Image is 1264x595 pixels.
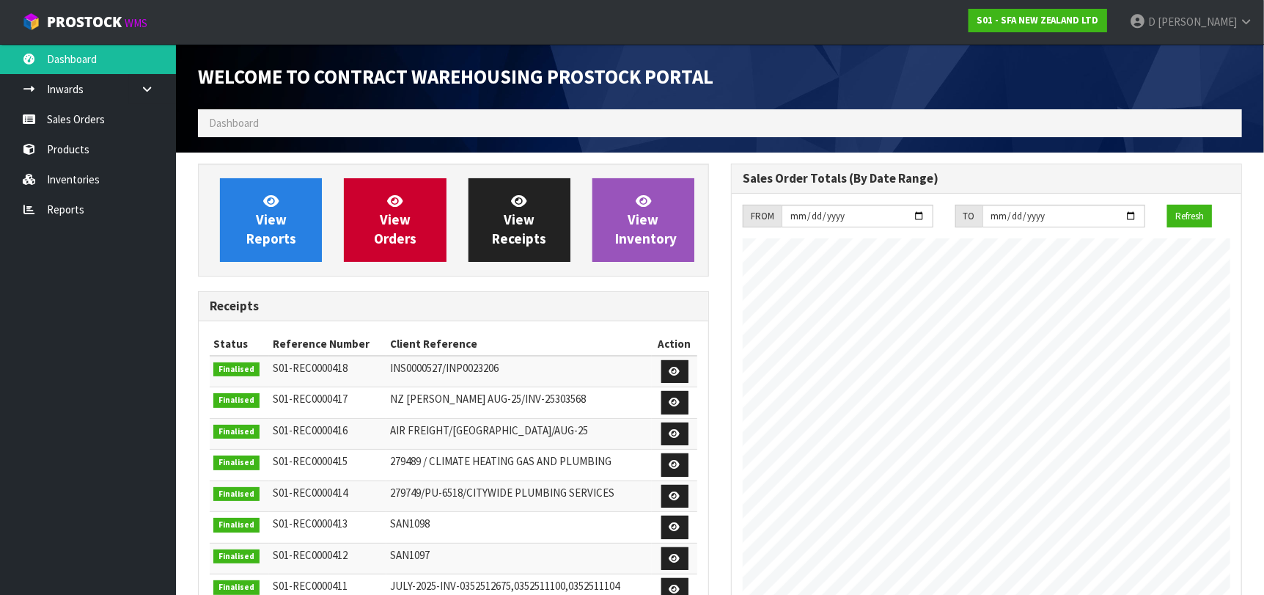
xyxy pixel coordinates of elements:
[273,579,348,593] span: S01-REC0000411
[210,332,269,356] th: Status
[213,456,260,470] span: Finalised
[390,486,614,500] span: 279749/PU-6518/CITYWIDE PLUMBING SERVICES
[374,192,416,247] span: View Orders
[615,192,677,247] span: View Inventory
[220,178,322,262] a: ViewReports
[492,192,546,247] span: View Receipts
[977,14,1099,26] strong: S01 - SFA NEW ZEALAND LTD
[390,548,430,562] span: SAN1097
[246,192,296,247] span: View Reports
[209,116,259,130] span: Dashboard
[213,393,260,408] span: Finalised
[390,454,611,468] span: 279489 / CLIMATE HEATING GAS AND PLUMBING
[213,487,260,502] span: Finalised
[210,299,697,313] h3: Receipts
[592,178,694,262] a: ViewInventory
[652,332,697,356] th: Action
[213,580,260,595] span: Finalised
[198,65,713,89] span: Welcome to Contract Warehousing ProStock Portal
[273,361,348,375] span: S01-REC0000418
[213,518,260,533] span: Finalised
[273,486,348,500] span: S01-REC0000414
[213,425,260,439] span: Finalised
[22,12,40,31] img: cube-alt.png
[743,205,782,228] div: FROM
[344,178,446,262] a: ViewOrders
[273,516,348,530] span: S01-REC0000413
[955,205,982,228] div: TO
[269,332,386,356] th: Reference Number
[469,178,570,262] a: ViewReceipts
[273,548,348,562] span: S01-REC0000412
[273,392,348,406] span: S01-REC0000417
[1158,15,1237,29] span: [PERSON_NAME]
[390,392,586,406] span: NZ [PERSON_NAME] AUG-25/INV-25303568
[1167,205,1212,228] button: Refresh
[213,362,260,377] span: Finalised
[390,423,588,437] span: AIR FREIGHT/[GEOGRAPHIC_DATA]/AUG-25
[386,332,653,356] th: Client Reference
[743,172,1230,186] h3: Sales Order Totals (By Date Range)
[273,454,348,468] span: S01-REC0000415
[273,423,348,437] span: S01-REC0000416
[390,361,499,375] span: INS0000527/INP0023206
[390,579,620,593] span: JULY-2025-INV-0352512675,0352511100,0352511104
[390,516,430,530] span: SAN1098
[213,550,260,564] span: Finalised
[47,12,122,32] span: ProStock
[1148,15,1155,29] span: D
[125,16,147,30] small: WMS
